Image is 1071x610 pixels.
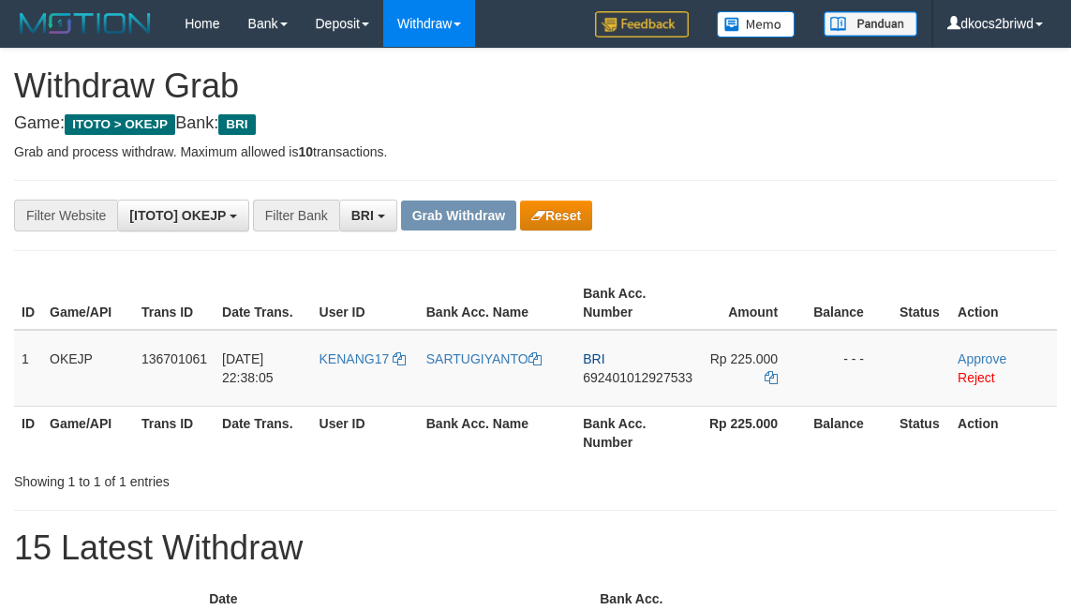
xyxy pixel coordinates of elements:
span: BRI [218,114,255,135]
th: Bank Acc. Name [419,406,576,459]
h1: Withdraw Grab [14,67,1057,105]
th: User ID [312,276,419,330]
span: 136701061 [141,351,207,366]
th: Trans ID [134,276,215,330]
img: panduan.png [824,11,917,37]
td: - - - [806,330,892,407]
a: Approve [958,351,1006,366]
a: KENANG17 [320,351,407,366]
p: Grab and process withdraw. Maximum allowed is transactions. [14,142,1057,161]
span: KENANG17 [320,351,390,366]
div: Filter Website [14,200,117,231]
th: Game/API [42,276,134,330]
th: Amount [700,276,806,330]
th: Bank Acc. Number [575,276,700,330]
th: Status [892,406,950,459]
th: User ID [312,406,419,459]
span: [ITOTO] OKEJP [129,208,226,223]
span: ITOTO > OKEJP [65,114,175,135]
span: Rp 225.000 [710,351,778,366]
th: Bank Acc. Name [419,276,576,330]
span: [DATE] 22:38:05 [222,351,274,385]
th: Date Trans. [215,406,311,459]
button: Reset [520,201,592,231]
th: Trans ID [134,406,215,459]
img: Feedback.jpg [595,11,689,37]
th: ID [14,276,42,330]
h4: Game: Bank: [14,114,1057,133]
button: Grab Withdraw [401,201,516,231]
div: Showing 1 to 1 of 1 entries [14,465,432,491]
img: MOTION_logo.png [14,9,156,37]
th: Rp 225.000 [700,406,806,459]
td: 1 [14,330,42,407]
th: Status [892,276,950,330]
th: Action [950,406,1057,459]
th: Balance [806,406,892,459]
h1: 15 Latest Withdraw [14,529,1057,567]
strong: 10 [298,144,313,159]
span: BRI [583,351,604,366]
img: Button%20Memo.svg [717,11,796,37]
span: Copy 692401012927533 to clipboard [583,370,692,385]
a: Copy 225000 to clipboard [765,370,778,385]
th: Date Trans. [215,276,311,330]
button: [ITOTO] OKEJP [117,200,249,231]
td: OKEJP [42,330,134,407]
div: Filter Bank [253,200,339,231]
th: Action [950,276,1057,330]
span: BRI [351,208,374,223]
th: Game/API [42,406,134,459]
th: Bank Acc. Number [575,406,700,459]
button: BRI [339,200,397,231]
th: ID [14,406,42,459]
a: SARTUGIYANTO [426,351,542,366]
th: Balance [806,276,892,330]
a: Reject [958,370,995,385]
